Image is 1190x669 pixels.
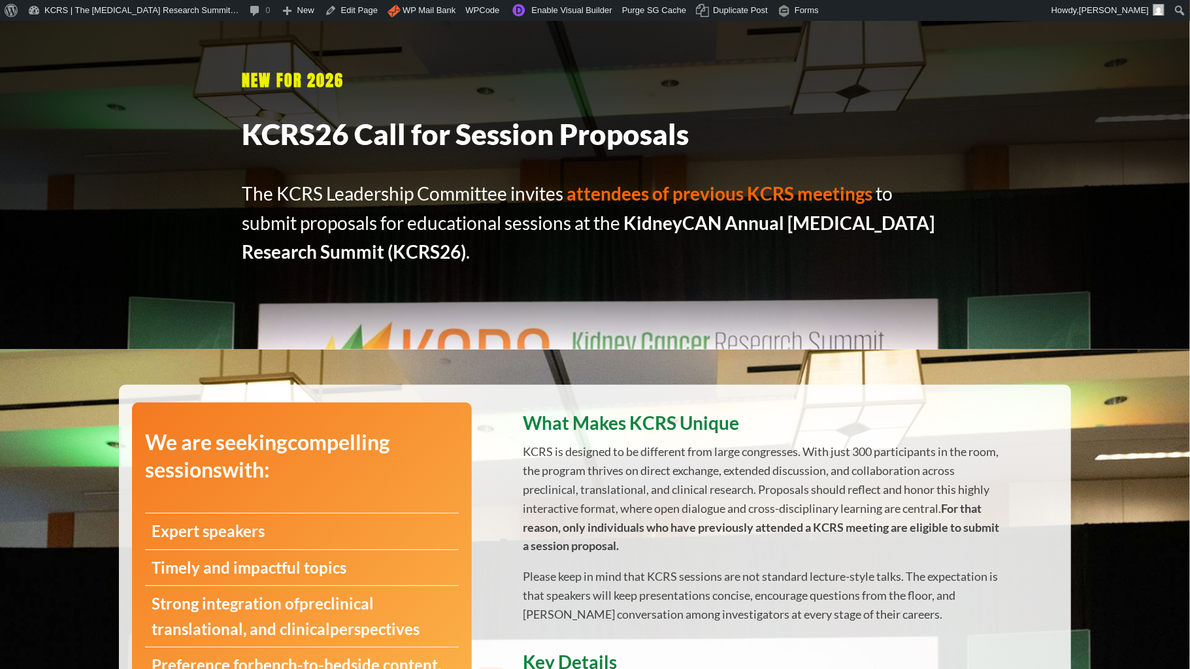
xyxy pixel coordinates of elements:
p: Timely and impactful topics [152,555,452,580]
img: icon.png [388,5,401,18]
p: Strong integration of perspectives [152,591,452,642]
strong: What Makes KCRS Unique [523,412,739,434]
strong: compelling sessions [145,429,390,482]
p: NEW FOR 2026 [242,65,948,96]
p: The KCRS Leadership Committee invites to submit proposals for educational sessions at the . [242,179,948,267]
span: [PERSON_NAME] [1079,5,1149,15]
strong: attendees of previous KCRS meetings [567,182,873,204]
p: KCRS is designed to be different from large congresses. With just 300 participants in the room, t... [523,442,1004,567]
p: Expert speakers [152,519,452,544]
p: Please keep in mind that KCRS sessions are not standard lecture-style talks. The expectation is t... [523,567,1004,623]
h1: KCRS26 Call for Session Proposals [242,116,948,159]
strong: For that reason, only individuals who have previously attended a KCRS meeting are eligible to sub... [523,501,999,553]
h3: We are seeking with: [145,429,459,489]
strong: preclinical translational, and clinical [152,594,374,638]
